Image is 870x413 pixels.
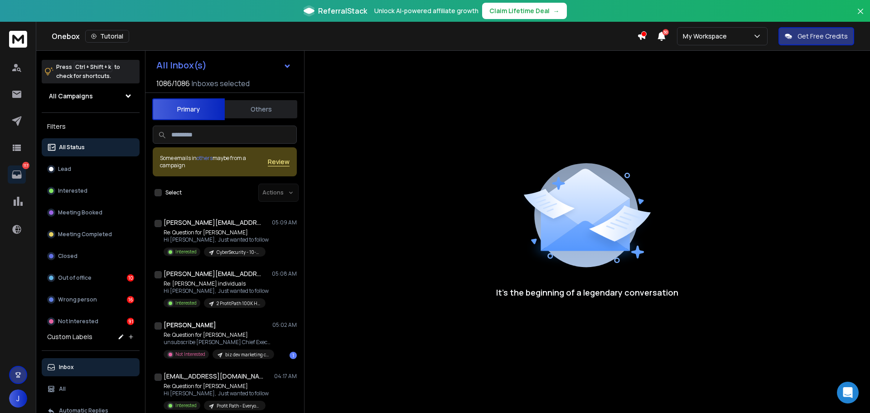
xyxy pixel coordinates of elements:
p: Press to check for shortcuts. [56,63,120,81]
p: My Workspace [683,32,730,41]
div: Some emails in maybe from a campaign [160,155,268,169]
button: Lead [42,160,140,178]
p: CyberSecurity - 10-100 - US (10.9k) | Profit Path - Everyone - ICP Campaign [217,249,260,256]
button: Others [225,99,297,119]
h3: Custom Labels [47,332,92,341]
p: Unlock AI-powered affiliate growth [374,6,478,15]
p: All [59,385,66,393]
div: Open Intercom Messenger [837,382,859,403]
p: Get Free Credits [797,32,848,41]
button: Close banner [855,5,866,27]
h1: All Campaigns [49,92,93,101]
button: All Campaigns [42,87,140,105]
span: 50 [662,29,669,35]
p: It’s the beginning of a legendary conversation [496,286,678,299]
div: Onebox [52,30,637,43]
p: biz dev marketing cro cco head of sales ceo 11-10k emp | Profit Path - Everyone - ICP Campaign [225,351,269,358]
div: 1 [290,352,297,359]
p: Hi [PERSON_NAME], Just wanted to follow [164,287,269,295]
p: Wrong person [58,296,97,303]
button: Primary [152,98,225,120]
button: J [9,389,27,408]
p: Lead [58,165,71,173]
div: 16 [127,296,134,303]
p: Re: Question for [PERSON_NAME] [164,229,269,236]
div: 10 [127,274,134,282]
p: 05:02 AM [272,321,297,329]
p: Re: Question for [PERSON_NAME] [164,383,269,390]
button: All Status [42,138,140,156]
h1: [EMAIL_ADDRESS][DOMAIN_NAME] [164,372,263,381]
p: Interested [175,300,197,306]
p: Profit Path - Everyone - ICP Campaign [217,403,260,409]
p: Meeting Completed [58,231,112,238]
button: Meeting Completed [42,225,140,243]
p: Interested [58,187,87,194]
span: ReferralStack [318,5,367,16]
p: 05:08 AM [272,270,297,277]
button: Interested [42,182,140,200]
p: 04:17 AM [274,373,297,380]
span: others [197,154,213,162]
span: → [553,6,560,15]
p: Inbox [59,364,74,371]
label: Select [165,189,182,196]
p: 117 [22,162,29,169]
p: Hi [PERSON_NAME], Just wanted to follow [164,236,269,243]
h1: [PERSON_NAME][EMAIL_ADDRESS][DOMAIN_NAME] [164,269,263,278]
h1: [PERSON_NAME] [164,321,216,330]
span: Ctrl + Shift + k [74,62,112,72]
div: 91 [127,318,134,325]
a: 117 [8,165,26,184]
button: Review [268,157,290,166]
button: Tutorial [85,30,129,43]
button: Closed [42,247,140,265]
p: Interested [175,402,197,409]
p: Out of office [58,274,92,282]
button: All Inbox(s) [149,56,299,74]
h3: Inboxes selected [192,78,250,89]
p: All Status [59,144,85,151]
button: All [42,380,140,398]
h1: [PERSON_NAME][EMAIL_ADDRESS][DOMAIN_NAME] [164,218,263,227]
h1: All Inbox(s) [156,61,207,70]
span: 1086 / 1086 [156,78,190,89]
p: Not Interested [175,351,205,358]
p: 05:09 AM [272,219,297,226]
p: 2 ProfitPath 100K HNW Individuals offer [217,300,260,307]
p: Hi [PERSON_NAME], Just wanted to follow [164,390,269,397]
p: Interested [175,248,197,255]
p: Closed [58,253,77,260]
p: unsubscribe [PERSON_NAME] Chief Executive [164,339,272,346]
button: Claim Lifetime Deal→ [482,3,567,19]
p: Re: [PERSON_NAME] individuals [164,280,269,287]
button: Meeting Booked [42,204,140,222]
p: Not Interested [58,318,98,325]
button: Get Free Credits [778,27,854,45]
h3: Filters [42,120,140,133]
p: Re: Question for [PERSON_NAME] [164,331,272,339]
p: Meeting Booked [58,209,102,216]
button: Inbox [42,358,140,376]
button: Wrong person16 [42,291,140,309]
button: Not Interested91 [42,312,140,330]
button: Out of office10 [42,269,140,287]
